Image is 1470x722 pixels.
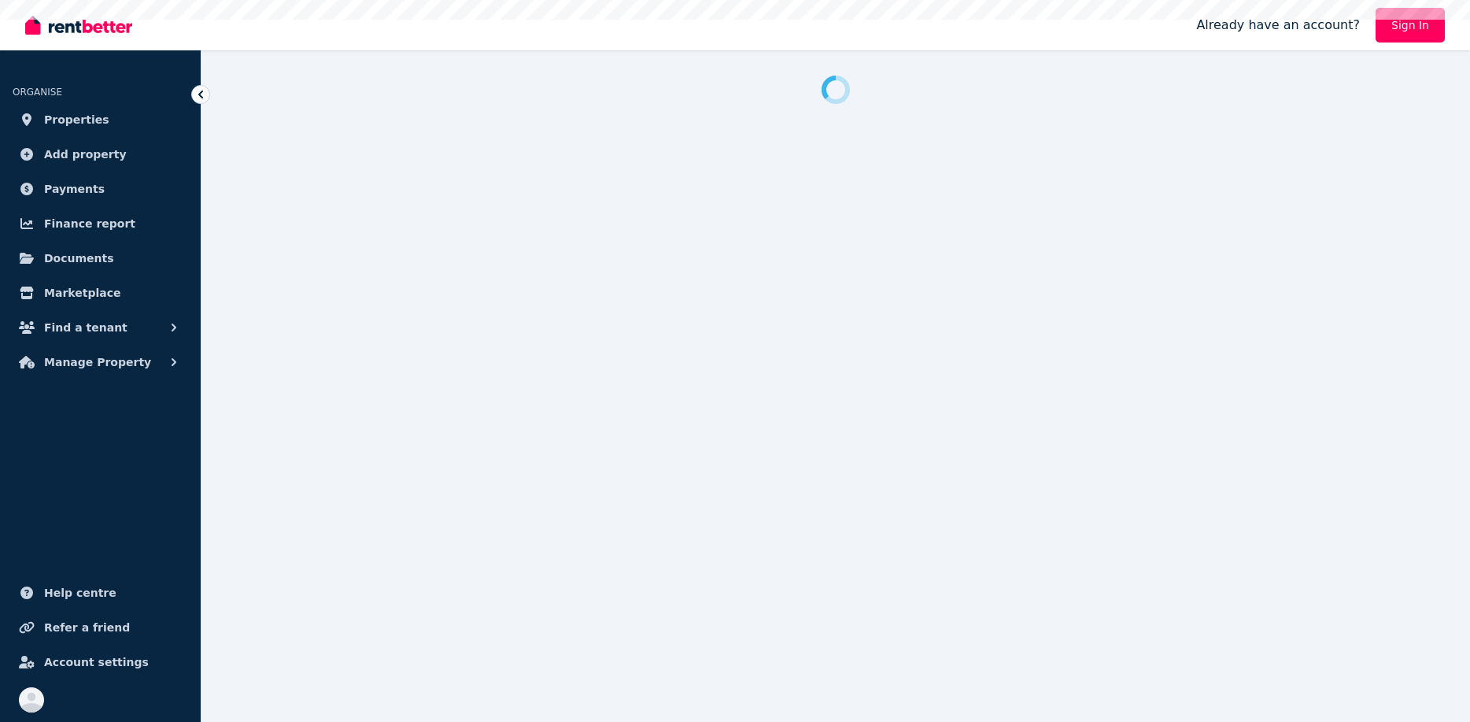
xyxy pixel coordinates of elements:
[44,283,120,302] span: Marketplace
[44,249,114,268] span: Documents
[25,13,132,37] img: RentBetter
[44,180,105,198] span: Payments
[44,618,130,637] span: Refer a friend
[13,577,188,609] a: Help centre
[44,145,127,164] span: Add property
[13,646,188,678] a: Account settings
[44,583,116,602] span: Help centre
[13,243,188,274] a: Documents
[13,87,62,98] span: ORGANISE
[44,353,151,372] span: Manage Property
[13,312,188,343] button: Find a tenant
[13,277,188,309] a: Marketplace
[44,653,149,672] span: Account settings
[13,346,188,378] button: Manage Property
[13,612,188,643] a: Refer a friend
[13,139,188,170] a: Add property
[1376,8,1445,43] a: Sign In
[1196,16,1360,35] span: Already have an account?
[13,208,188,239] a: Finance report
[44,318,127,337] span: Find a tenant
[44,214,135,233] span: Finance report
[13,173,188,205] a: Payments
[13,104,188,135] a: Properties
[44,110,109,129] span: Properties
